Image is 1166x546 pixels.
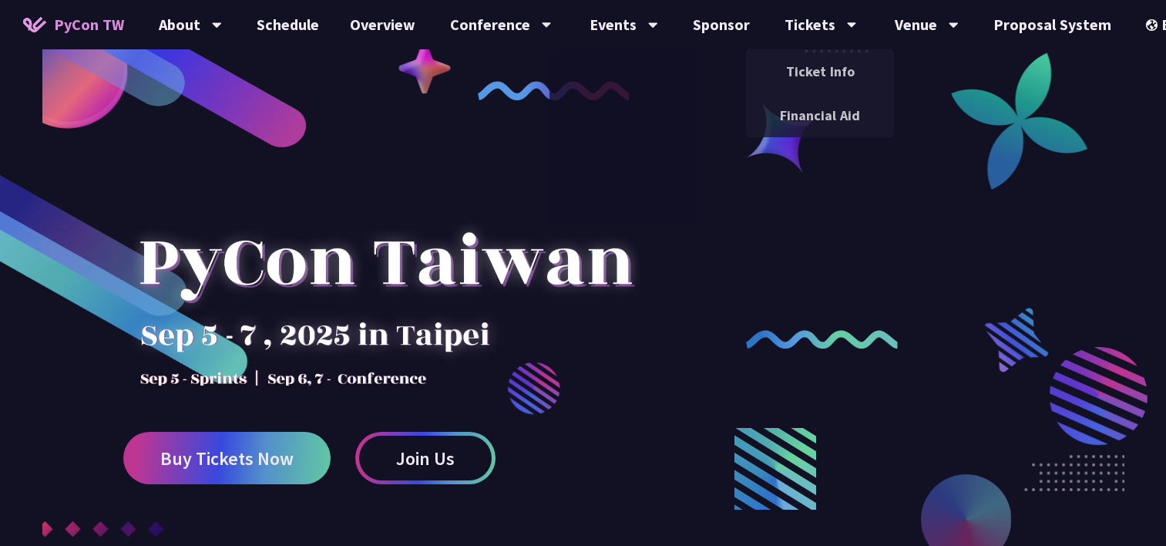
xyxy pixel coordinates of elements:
[54,13,124,36] span: PyCon TW
[8,5,139,44] a: PyCon TW
[160,449,294,468] span: Buy Tickets Now
[396,449,455,468] span: Join Us
[123,432,331,484] a: Buy Tickets Now
[1146,19,1161,31] img: Locale Icon
[746,97,894,133] a: Financial Aid
[746,53,894,89] a: Ticket Info
[746,330,898,349] img: curly-2.e802c9f.png
[355,432,496,484] a: Join Us
[478,81,630,100] img: curly-1.ebdbada.png
[23,17,46,32] img: Home icon of PyCon TW 2025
